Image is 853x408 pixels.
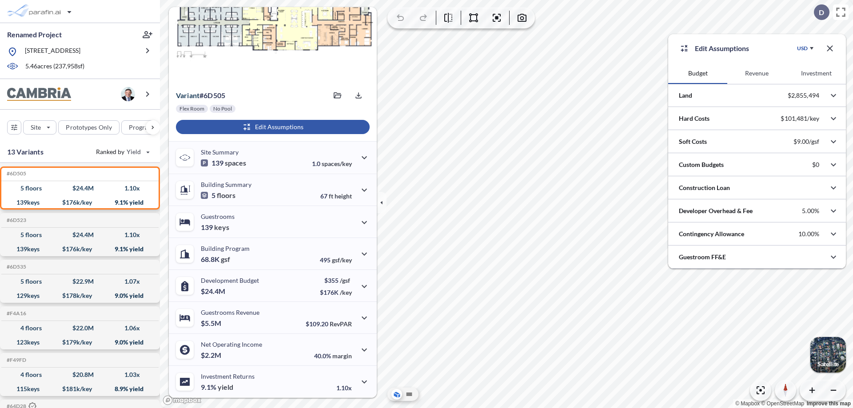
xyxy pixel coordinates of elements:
p: $24.4M [201,287,227,296]
span: gsf/key [332,256,352,264]
p: Land [679,91,692,100]
p: $355 [320,277,352,284]
p: Edit Assumptions [695,43,749,54]
span: spaces/key [322,160,352,167]
p: Development Budget [201,277,259,284]
button: Site [23,120,56,135]
p: Hard Costs [679,114,710,123]
h5: Click to copy the code [5,310,26,317]
img: user logo [121,87,135,101]
span: ft [329,192,333,200]
span: Yield [127,147,141,156]
p: $9.00/gsf [793,138,819,146]
p: 1.10x [336,384,352,392]
a: Mapbox homepage [163,395,202,405]
p: Prototypes Only [66,123,112,132]
p: $176K [320,289,352,296]
a: Improve this map [807,400,851,407]
p: Satellite [817,360,839,368]
p: Custom Budgets [679,160,724,169]
p: Contingency Allowance [679,230,744,238]
p: 139 [201,223,229,232]
h5: Click to copy the code [5,170,26,177]
div: USD [797,45,808,52]
p: $0 [812,161,819,169]
p: 5 [201,191,235,200]
span: /gsf [340,277,350,284]
p: # 6d505 [176,91,225,100]
button: Budget [668,63,727,84]
p: Guestrooms [201,213,235,220]
p: [STREET_ADDRESS] [25,46,80,57]
button: Edit Assumptions [176,120,370,134]
button: Ranked by Yield [89,145,155,159]
button: Prototypes Only [58,120,120,135]
h5: Click to copy the code [5,264,26,270]
p: Flex Room [179,105,204,112]
span: floors [217,191,235,200]
p: 40.0% [314,352,352,360]
img: Switcher Image [810,337,846,372]
p: Renamed Project [7,30,62,40]
p: 68.8K [201,255,230,264]
p: Site [31,123,41,132]
p: 10.00% [798,230,819,238]
p: Site Summary [201,148,239,156]
p: Building Program [201,245,250,252]
p: Program [129,123,154,132]
p: 13 Variants [7,147,44,157]
p: Developer Overhead & Fee [679,206,753,215]
p: 139 [201,158,246,167]
button: Program [121,120,169,135]
span: RevPAR [330,320,352,328]
p: 5.46 acres ( 237,958 sf) [25,62,84,71]
p: Construction Loan [679,183,730,192]
button: Revenue [727,63,786,84]
span: Variant [176,91,199,99]
p: 67 [320,192,352,200]
p: Building Summary [201,181,251,188]
span: gsf [221,255,230,264]
button: Aerial View [391,389,402,400]
a: OpenStreetMap [761,400,804,407]
p: 5.00% [802,207,819,215]
h5: Click to copy the code [5,217,26,223]
button: Switcher ImageSatellite [810,337,846,372]
p: 9.1% [201,383,233,392]
p: $2.2M [201,351,223,360]
p: $101,481/key [781,115,819,123]
p: $2,855,494 [788,91,819,99]
a: Mapbox [735,400,760,407]
button: Investment [787,63,846,84]
p: Guestroom FF&E [679,253,726,261]
button: Site Plan [404,389,415,400]
span: /key [340,289,352,296]
span: margin [332,352,352,360]
p: No Pool [213,105,232,112]
span: yield [218,383,233,392]
p: Investment Returns [201,372,255,380]
p: 1.0 [312,160,352,167]
span: spaces [225,158,246,167]
h5: Click to copy the code [5,357,26,363]
span: height [335,192,352,200]
p: $5.5M [201,319,223,328]
p: Soft Costs [679,137,707,146]
span: keys [214,223,229,232]
p: Guestrooms Revenue [201,309,259,316]
img: BrandImage [7,87,71,101]
p: D [819,8,824,16]
p: Net Operating Income [201,341,262,348]
p: $109.20 [306,320,352,328]
p: 495 [320,256,352,264]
